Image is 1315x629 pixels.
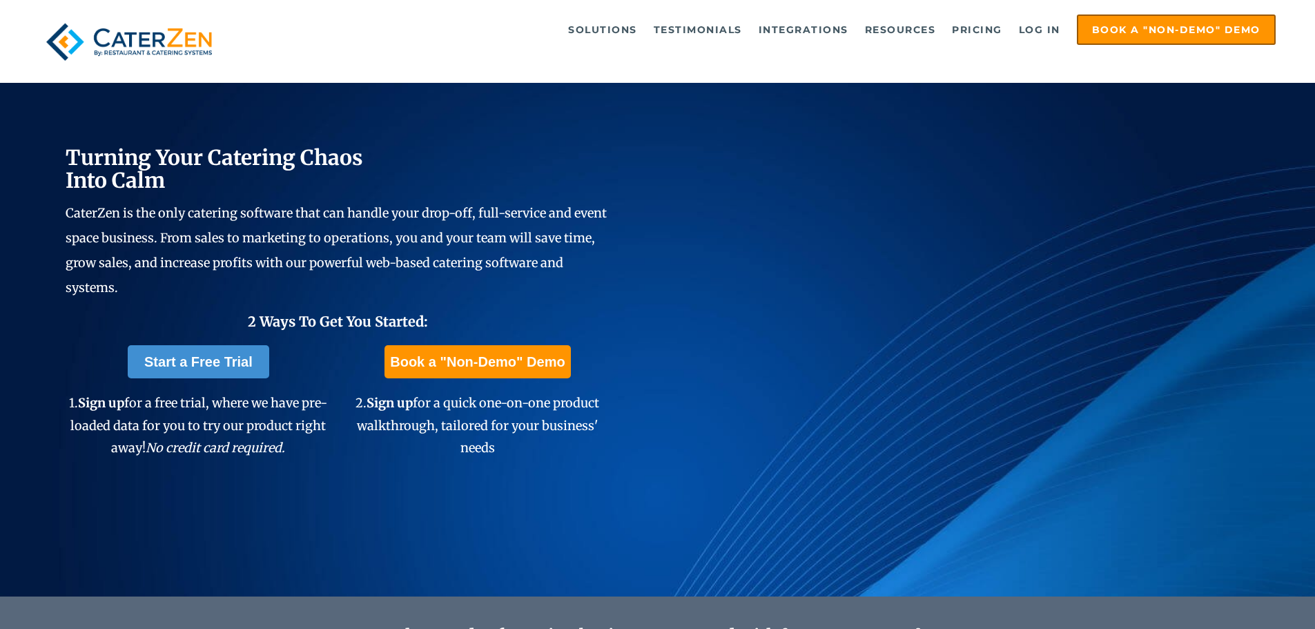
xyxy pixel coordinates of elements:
span: 1. for a free trial, where we have pre-loaded data for you to try our product right away! [69,395,327,456]
a: Book a "Non-Demo" Demo [1077,14,1276,45]
iframe: Help widget launcher [1192,575,1300,614]
img: caterzen [39,14,219,69]
a: Pricing [945,16,1009,43]
span: Sign up [367,395,413,411]
div: Navigation Menu [251,14,1276,45]
a: Solutions [561,16,644,43]
a: Testimonials [647,16,749,43]
span: Turning Your Catering Chaos Into Calm [66,144,363,193]
a: Log in [1012,16,1067,43]
span: CaterZen is the only catering software that can handle your drop-off, full-service and event spac... [66,205,607,296]
a: Start a Free Trial [128,345,269,378]
span: 2 Ways To Get You Started: [248,313,428,330]
em: No credit card required. [146,440,285,456]
a: Integrations [752,16,855,43]
a: Book a "Non-Demo" Demo [384,345,570,378]
a: Resources [858,16,943,43]
span: 2. for a quick one-on-one product walkthrough, tailored for your business' needs [355,395,599,456]
span: Sign up [78,395,124,411]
